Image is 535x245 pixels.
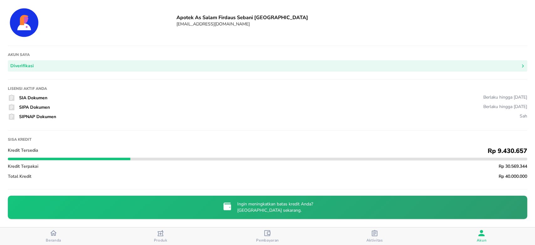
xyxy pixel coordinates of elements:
[8,6,40,39] img: Account Details
[366,238,383,243] span: Aktivitas
[176,14,527,21] h6: Apotek As Salam Firdaus Sebani [GEOGRAPHIC_DATA]
[222,201,232,211] img: credit-limit-upgrade-request-icon
[8,86,527,91] h1: Lisensi Aktif Anda
[321,227,428,245] button: Aktivitas
[19,104,50,110] span: SIPA Dokumen
[154,238,167,243] span: Produk
[520,113,527,119] div: Sah
[8,60,527,72] button: Diverifikasi
[8,173,31,179] span: Total Kredit
[428,227,535,245] button: Akun
[214,227,321,245] button: Pembayaran
[483,104,527,110] div: Berlaku hingga [DATE]
[8,147,38,153] span: Kredit Tersedia
[107,227,214,245] button: Produk
[8,163,38,169] span: Kredit Terpakai
[46,238,61,243] span: Beranda
[499,163,527,169] span: Rp 30.569.344
[476,238,486,243] span: Akun
[8,137,527,142] h1: Sisa kredit
[237,201,313,214] p: Ingin meningkatkan batas kredit Anda? [GEOGRAPHIC_DATA] sekarang.
[488,147,527,155] span: Rp 9.430.657
[19,114,56,120] span: SIPNAP Dokumen
[8,52,527,57] h1: Akun saya
[176,21,527,27] h6: [EMAIL_ADDRESS][DOMAIN_NAME]
[256,238,279,243] span: Pembayaran
[10,62,34,70] div: Diverifikasi
[483,94,527,100] div: Berlaku hingga [DATE]
[499,173,527,179] span: Rp 40.000.000
[19,95,47,101] span: SIA Dokumen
